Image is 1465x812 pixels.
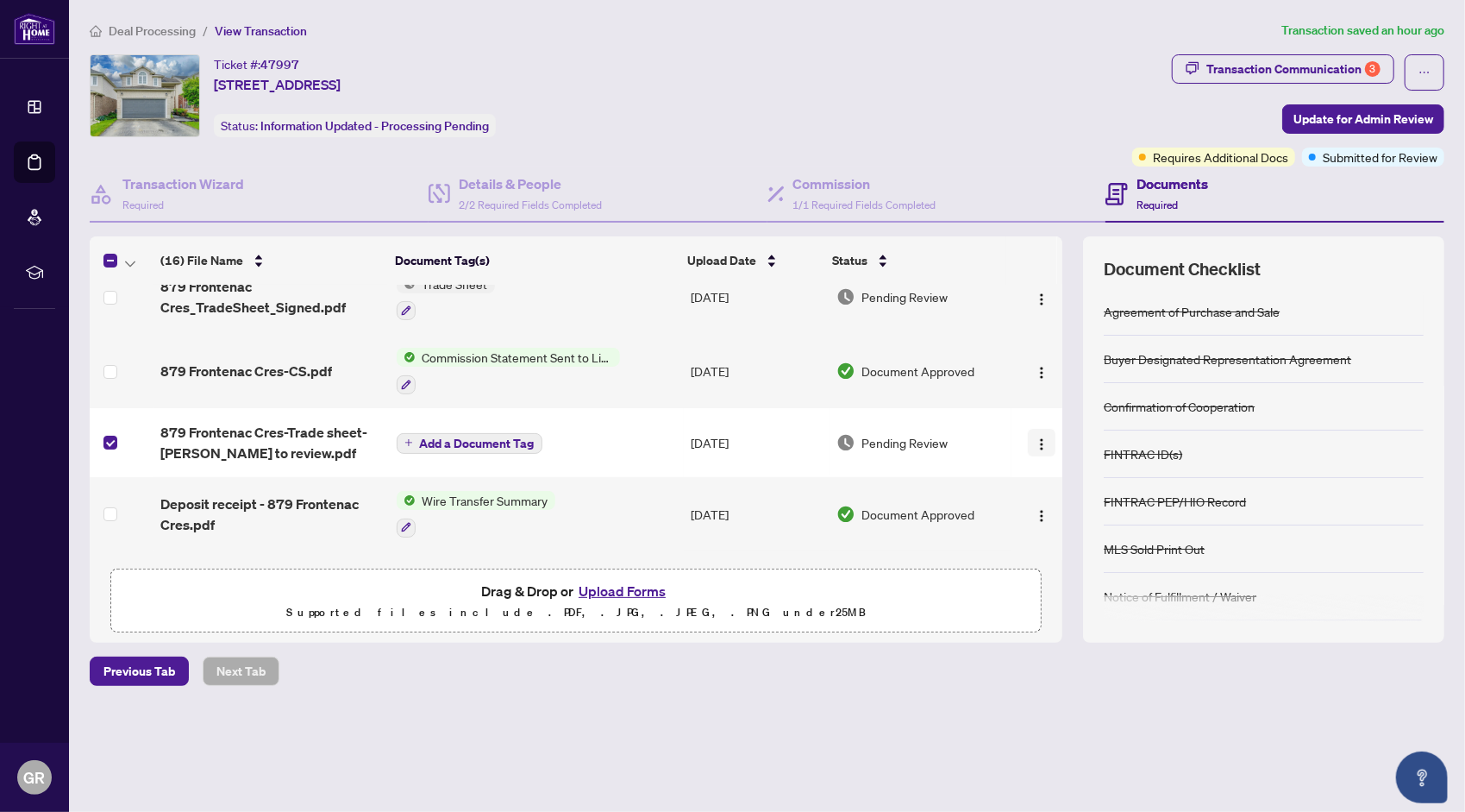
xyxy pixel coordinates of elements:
div: Confirmation of Cooperation [1104,397,1255,416]
article: Transaction saved an hour ago [1281,21,1444,41]
span: View Transaction [215,23,307,39]
span: Submitted for Review [1323,148,1437,167]
td: [DATE] [684,551,830,626]
th: Status [825,236,1006,285]
button: Logo [1028,283,1055,311]
button: Open asap [1396,752,1448,803]
span: Upload Date [687,251,756,270]
img: Status Icon [397,491,416,510]
span: Required [122,198,164,211]
th: Document Tag(s) [388,236,681,285]
button: Add a Document Tag [397,433,542,454]
span: Document Approved [862,362,975,381]
span: Status [832,251,867,270]
img: Logo [1035,366,1049,380]
span: 879 Frontenac Cres_TradeSheet_Signed.pdf [160,276,382,318]
div: Agreement of Purchase and Sale [1104,302,1280,321]
div: Status: [214,114,496,137]
span: Previous Tab [103,658,175,685]
h4: Transaction Wizard [122,173,244,194]
div: Ticket #: [214,54,299,74]
button: Status IconTrade Sheet [397,274,495,321]
span: plus [404,438,413,447]
h4: Commission [793,173,936,194]
span: [STREET_ADDRESS] [214,74,341,95]
td: [DATE] [684,408,830,477]
span: Information Updated - Processing Pending [260,118,489,134]
button: Status IconWire Transfer Summary [397,491,555,538]
h4: Details & People [459,173,602,194]
button: Transaction Communication3 [1172,54,1394,84]
div: Notice of Fulfillment / Waiver [1104,587,1256,606]
div: FINTRAC ID(s) [1104,444,1182,463]
span: Add a Document Tag [420,437,535,450]
td: [DATE] [684,261,830,335]
span: Document Approved [862,505,975,524]
th: Upload Date [680,236,825,285]
div: FINTRAC PEP/HIO Record [1104,492,1246,511]
span: (16) File Name [160,251,243,270]
span: GR [24,765,46,790]
span: 879 Frontenac Cres-CS.pdf [160,361,332,381]
span: 2/2 Required Fields Completed [459,198,602,211]
span: 879 Frontenac Cres-Trade sheet-[PERSON_NAME] to review.pdf [160,422,382,463]
button: Update for Admin Review [1282,104,1444,134]
span: Document Checklist [1104,257,1261,281]
p: Supported files include .PDF, .JPG, .JPEG, .PNG under 25 MB [122,602,1030,623]
img: Document Status [836,433,855,452]
span: Pending Review [862,287,948,306]
th: (16) File Name [153,236,388,285]
span: Requires Additional Docs [1153,148,1288,167]
span: 47997 [260,57,299,72]
img: Logo [1035,293,1049,306]
button: Logo [1028,500,1055,528]
img: Logo [1035,509,1049,523]
span: 1/1 Required Fields Completed [793,198,936,211]
td: [DATE] [684,334,830,408]
button: Next Tab [203,657,279,686]
button: Status IconCommission Statement Sent to Listing Brokerage [397,348,620,394]
div: MLS Sold Print Out [1104,539,1205,558]
button: Logo [1028,357,1055,385]
span: Pending Review [862,433,948,452]
img: Document Status [836,505,855,524]
span: Drag & Drop or [481,580,671,602]
li: / [203,21,208,41]
span: Commission Statement Sent to Listing Brokerage [416,348,620,367]
img: Logo [1035,437,1049,451]
img: Document Status [836,362,855,381]
div: Transaction Communication [1206,55,1380,83]
img: logo [14,13,55,45]
button: Logo [1028,429,1055,456]
img: Document Status [836,287,855,306]
h4: Documents [1136,173,1208,194]
span: Update for Admin Review [1293,105,1433,133]
span: home [90,25,102,37]
span: Deposit receipt - 879 Frontenac Cres.pdf [160,494,382,535]
button: Upload Forms [573,580,671,602]
span: ellipsis [1418,66,1431,79]
div: 3 [1365,61,1380,77]
span: Drag & Drop orUpload FormsSupported files include .PDF, .JPG, .JPEG, .PNG under25MB [111,570,1041,633]
span: Wire Transfer Summary [416,491,555,510]
img: Status Icon [397,348,416,367]
span: Deal Processing [109,23,196,39]
td: [DATE] [684,477,830,551]
button: Previous Tab [90,657,189,686]
span: Required [1136,198,1178,211]
img: IMG-X12206143_1.jpg [91,55,199,136]
div: Buyer Designated Representation Agreement [1104,349,1351,368]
